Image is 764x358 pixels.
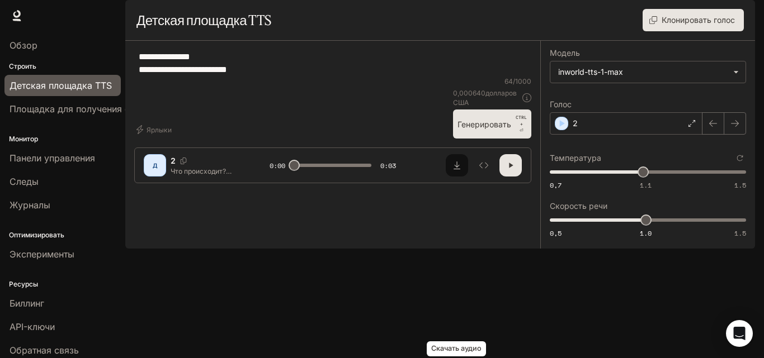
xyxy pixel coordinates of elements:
button: Ярлыки [134,121,176,139]
button: Скачать аудио [446,154,468,176]
button: Сбросить к настройкам по умолчанию [734,152,746,164]
font: Генерировать [458,120,511,129]
font: 1.0 [640,228,652,238]
font: Скорость речи [550,201,607,211]
button: Клонировать голос [643,9,744,31]
font: долларов США [453,89,517,107]
font: 0,7 [550,180,562,190]
font: Детская площадка TTS [136,12,271,28]
font: 0:00 [270,161,285,170]
button: Копировать голосовой идентификатор [176,157,191,164]
font: 0,000640 [453,89,485,97]
font: Что происходит? Ответ — в следующем видео. [171,167,233,194]
font: Температура [550,153,601,163]
font: 0,5 [550,228,562,238]
font: 0:03 [380,161,396,170]
font: 1.5 [734,180,746,190]
button: Осмотреть [473,154,495,176]
div: inworld-tts-1-max [550,61,746,83]
font: / [513,77,515,85]
font: Голос [550,99,572,109]
font: 2 [171,156,176,165]
font: Модель [550,48,580,58]
font: inworld-tts-1-max [558,67,623,77]
font: ⏎ [520,128,524,133]
div: Открытый Интерком Мессенджер [726,320,753,347]
font: 2 [573,118,578,128]
font: Ярлыки [147,126,172,135]
font: 64 [504,77,513,85]
font: 1.5 [734,228,746,238]
button: ГенерироватьCTRL +⏎ [453,109,531,139]
font: 1.1 [640,180,652,190]
font: CTRL + [516,114,527,127]
font: Скачать аудио [431,344,482,352]
font: 1000 [515,77,531,85]
font: Клонировать голос [662,15,735,25]
font: Д [153,162,158,169]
